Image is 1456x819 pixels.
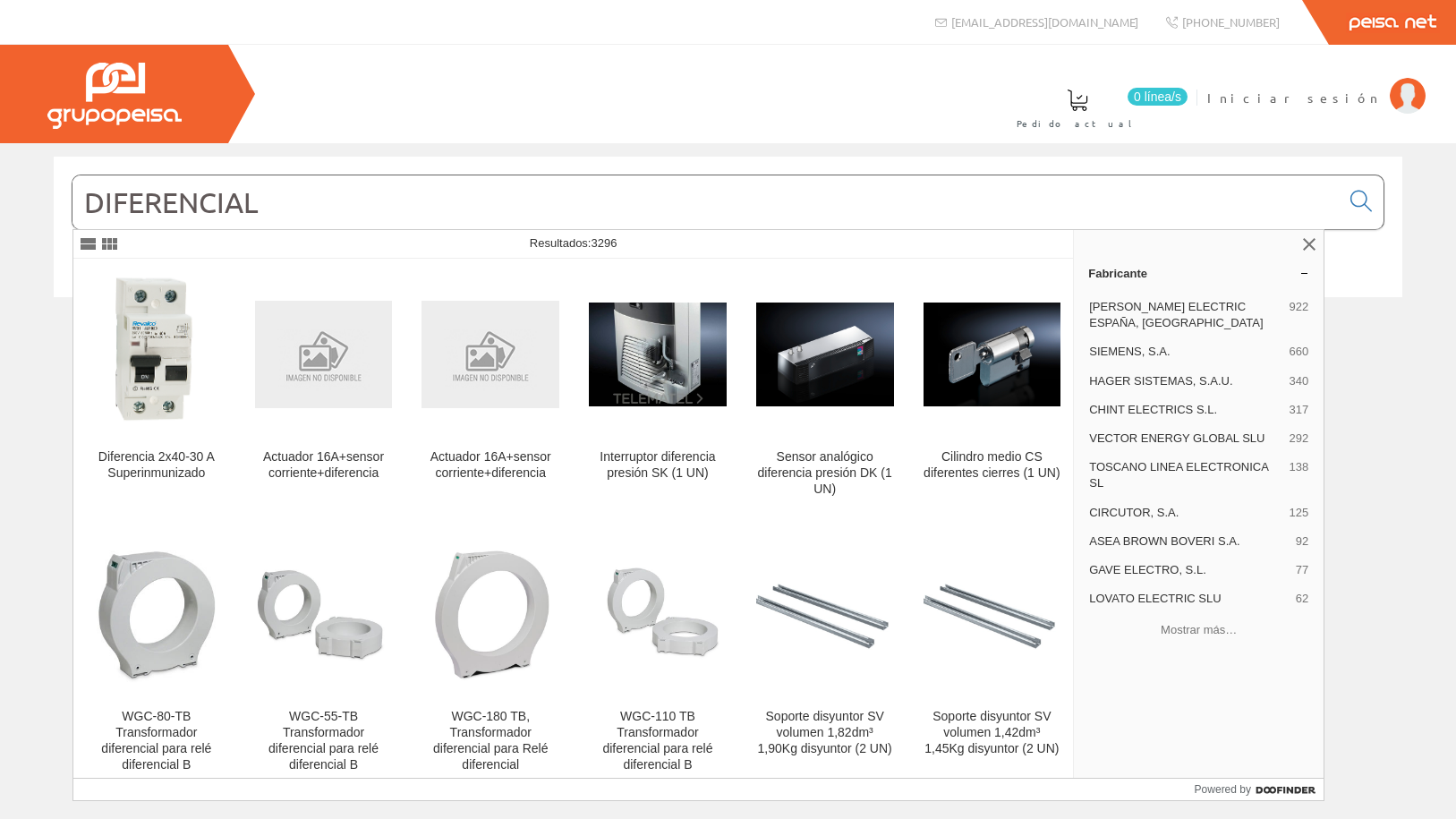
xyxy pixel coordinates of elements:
div: Soporte disyuntor SV volumen 1,82dm³ 1,90Kg disyuntor (2 UN) [756,709,894,757]
img: Cilindro medio CS diferentes cierres (1 UN) [924,303,1061,405]
a: WGC-80-TB Transformador diferencial para relé diferencial B WGC-80-TB Transformador diferencial p... [73,519,240,794]
img: WGC-180 TB, Transformador diferencial para Relé diferencial [421,546,559,684]
img: Diferencia 2x40-30 A Superinmunizado [105,274,209,435]
img: WGC-55-TB Transformador diferencial para relé diferencial B [255,563,393,666]
div: WGC-55-TB Transformador diferencial para relé diferencial B [255,709,393,773]
span: SIEMENS, S.A. [1089,344,1281,360]
div: Soporte disyuntor SV volumen 1,42dm³ 1,45Kg disyuntor (2 UN) [924,709,1061,757]
img: WGC-80-TB Transformador diferencial para relé diferencial B [88,546,226,684]
span: 0 línea/s [1128,88,1188,106]
input: Buscar... [72,175,1340,229]
div: WGC-180 TB, Transformador diferencial para Relé diferencial [421,709,559,773]
span: Powered by [1195,781,1251,798]
div: Actuador 16A+sensor corriente+diferencia [255,449,393,482]
span: [PHONE_NUMBER] [1182,14,1280,30]
button: Mostrar más… [1081,615,1316,644]
a: Cilindro medio CS diferentes cierres (1 UN) Cilindro medio CS diferentes cierres (1 UN) [909,260,1076,518]
div: WGC-110 TB Transformador diferencial para relé diferencial B [589,709,727,773]
span: CHINT ELECTRICS S.L. [1089,402,1281,418]
a: Diferencia 2x40-30 A Superinmunizado Diferencia 2x40-30 A Superinmunizado [73,260,240,518]
span: Iniciar sesión [1207,89,1381,107]
a: Soporte disyuntor SV volumen 1,82dm³ 1,90Kg disyuntor (2 UN) Soporte disyuntor SV volumen 1,82dm³... [742,519,908,794]
span: 62 [1296,591,1308,607]
a: Interruptor diferencia presión SK (1 UN) Interruptor diferencia presión SK (1 UN) [575,260,741,518]
a: WGC-55-TB Transformador diferencial para relé diferencial B WGC-55-TB Transformador diferencial p... [241,519,407,794]
span: 138 [1290,459,1309,491]
span: CIRCUTOR, S.A. [1089,505,1281,521]
span: [PERSON_NAME] ELECTRIC ESPAÑA, [GEOGRAPHIC_DATA] [1089,299,1281,331]
div: Sensor analógico diferencia presión DK (1 UN) [756,449,894,498]
img: Sensor analógico diferencia presión DK (1 UN) [756,303,894,405]
span: 292 [1290,431,1309,447]
span: ASEA BROWN BOVERI S.A. [1089,533,1289,550]
span: Pedido actual [1017,115,1138,132]
span: [EMAIL_ADDRESS][DOMAIN_NAME] [951,14,1138,30]
span: 125 [1290,505,1309,521]
span: 922 [1290,299,1309,331]
img: Soporte disyuntor SV volumen 1,42dm³ 1,45Kg disyuntor (2 UN) [924,563,1061,666]
img: Grupo Peisa [47,63,182,129]
div: Cilindro medio CS diferentes cierres (1 UN) [924,449,1061,482]
span: 317 [1290,402,1309,418]
span: 92 [1296,533,1308,550]
div: Actuador 16A+sensor corriente+diferencia [421,449,559,482]
a: Sensor analógico diferencia presión DK (1 UN) Sensor analógico diferencia presión DK (1 UN) [742,260,908,518]
span: Resultados: [530,236,617,250]
span: GAVE ELECTRO, S.L. [1089,562,1289,578]
div: Diferencia 2x40-30 A Superinmunizado [88,449,226,482]
span: TOSCANO LINEA ELECTRONICA SL [1089,459,1281,491]
span: VECTOR ENERGY GLOBAL SLU [1089,431,1281,447]
span: 77 [1296,562,1308,578]
span: 660 [1290,344,1309,360]
a: WGC-180 TB, Transformador diferencial para Relé diferencial WGC-180 TB, Transformador diferencial... [407,519,574,794]
div: Interruptor diferencia presión SK (1 UN) [589,449,727,482]
div: WGC-80-TB Transformador diferencial para relé diferencial B [88,709,226,773]
img: Interruptor diferencia presión SK (1 UN) [589,303,727,405]
a: Fabricante [1074,259,1324,287]
span: LOVATO ELECTRIC SLU [1089,591,1289,607]
span: 3296 [591,236,617,250]
span: 340 [1290,373,1309,389]
a: WGC-110 TB Transformador diferencial para relé diferencial B WGC-110 TB Transformador diferencial... [575,519,741,794]
img: Soporte disyuntor SV volumen 1,82dm³ 1,90Kg disyuntor (2 UN) [756,563,894,666]
div: © Grupo Peisa [54,320,1402,335]
img: Actuador 16A+sensor corriente+diferencia [255,301,393,408]
a: Actuador 16A+sensor corriente+diferencia Actuador 16A+sensor corriente+diferencia [241,260,407,518]
a: Soporte disyuntor SV volumen 1,42dm³ 1,45Kg disyuntor (2 UN) Soporte disyuntor SV volumen 1,42dm³... [909,519,1076,794]
img: Actuador 16A+sensor corriente+diferencia [421,301,559,408]
img: WGC-110 TB Transformador diferencial para relé diferencial B [589,563,727,666]
a: Actuador 16A+sensor corriente+diferencia Actuador 16A+sensor corriente+diferencia [407,260,574,518]
a: Powered by [1195,779,1324,800]
span: HAGER SISTEMAS, S.A.U. [1089,373,1281,389]
a: Iniciar sesión [1207,74,1426,91]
